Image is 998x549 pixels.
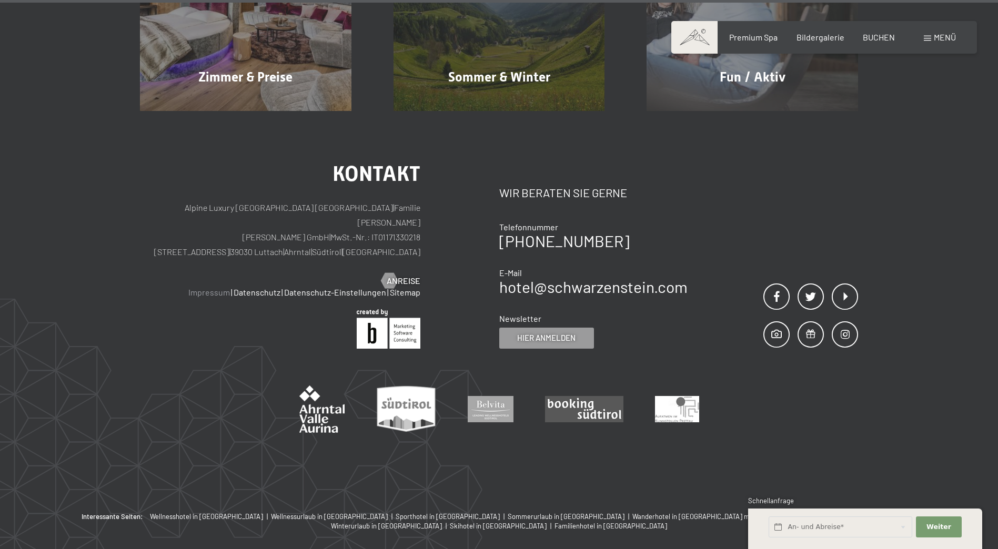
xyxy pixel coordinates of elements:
img: Brandnamic GmbH | Leading Hospitality Solutions [357,309,420,349]
a: Wanderhotel in [GEOGRAPHIC_DATA] mit 4 Sternen | [632,512,793,521]
span: Hier anmelden [517,332,576,343]
a: Sitemap [390,287,420,297]
a: Datenschutz [234,287,280,297]
span: Skihotel in [GEOGRAPHIC_DATA] [450,522,547,530]
span: | [265,512,271,521]
a: [PHONE_NUMBER] [499,231,629,250]
a: Datenschutz-Einstellungen [284,287,386,297]
a: Skihotel in [GEOGRAPHIC_DATA] | [450,521,555,531]
span: | [548,522,555,530]
p: Alpine Luxury [GEOGRAPHIC_DATA] [GEOGRAPHIC_DATA] Familie [PERSON_NAME] [PERSON_NAME] GmbH MwSt.-... [140,200,420,259]
a: Familienhotel in [GEOGRAPHIC_DATA] [555,521,667,531]
span: | [341,247,342,257]
span: Sommer & Winter [448,69,550,85]
span: Anreise [387,275,420,287]
span: Weiter [926,522,951,532]
a: Anreise [381,275,420,287]
span: Winterurlaub in [GEOGRAPHIC_DATA] [331,522,442,530]
span: | [387,287,389,297]
a: Sporthotel in [GEOGRAPHIC_DATA] | [396,512,508,521]
span: | [501,512,508,521]
b: Interessante Seiten: [82,512,143,521]
a: Wellnessurlaub in [GEOGRAPHIC_DATA] | [271,512,396,521]
span: Wanderhotel in [GEOGRAPHIC_DATA] mit 4 Sternen [632,512,785,521]
span: Newsletter [499,313,541,323]
span: Sommerurlaub in [GEOGRAPHIC_DATA] [508,512,624,521]
a: hotel@schwarzenstein.com [499,277,688,296]
a: Premium Spa [729,32,778,42]
span: | [389,512,396,521]
span: Sporthotel in [GEOGRAPHIC_DATA] [396,512,500,521]
span: | [443,522,450,530]
span: | [229,247,230,257]
a: Wellnesshotel in [GEOGRAPHIC_DATA] | [150,512,271,521]
span: Fun / Aktiv [720,69,785,85]
span: | [329,232,330,242]
span: | [283,247,284,257]
a: BUCHEN [863,32,895,42]
span: | [231,287,233,297]
span: Familienhotel in [GEOGRAPHIC_DATA] [555,522,667,530]
span: Schnellanfrage [748,496,794,505]
span: | [281,287,283,297]
a: Impressum [188,287,230,297]
span: Wellnesshotel in [GEOGRAPHIC_DATA] [150,512,263,521]
span: | [626,512,632,521]
span: | [393,202,394,212]
a: Winterurlaub in [GEOGRAPHIC_DATA] | [331,521,450,531]
span: Zimmer & Preise [198,69,293,85]
span: Wir beraten Sie gerne [499,186,627,199]
span: Wellnessurlaub in [GEOGRAPHIC_DATA] [271,512,388,521]
a: Bildergalerie [797,32,844,42]
button: Weiter [916,516,961,538]
span: Kontakt [332,161,420,186]
span: E-Mail [499,268,522,278]
span: Menü [934,32,956,42]
a: Sommerurlaub in [GEOGRAPHIC_DATA] | [508,512,632,521]
span: Telefonnummer [499,222,558,232]
span: | [311,247,312,257]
